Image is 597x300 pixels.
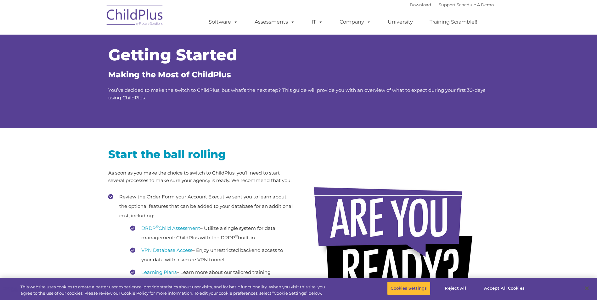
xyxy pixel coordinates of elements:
[387,282,430,295] button: Cookies Settings
[439,2,455,7] a: Support
[410,2,494,7] font: |
[202,16,244,28] a: Software
[104,0,166,32] img: ChildPlus by Procare Solutions
[108,169,294,184] p: As soon as you make the choice to switch to ChildPlus, you’ll need to start several processes to ...
[130,246,294,264] li: – Enjoy unrestricted backend access to your data with a secure VPN tunnel.
[333,16,377,28] a: Company
[481,282,528,295] button: Accept All Cookies
[423,16,483,28] a: Training Scramble!!
[410,2,431,7] a: Download
[305,16,329,28] a: IT
[130,224,294,242] li: – Utilize a single system for data management: ChildPlus with the DRDP built-in.
[235,234,238,238] sup: ©
[20,284,328,296] div: This website uses cookies to create a better user experience, provide statistics about user visit...
[108,87,485,101] span: You’ve decided to make the switch to ChildPlus, but what’s the next step? This guide will provide...
[580,281,594,295] button: Close
[248,16,301,28] a: Assessments
[436,282,475,295] button: Reject All
[141,225,200,231] a: DRDP©Child Assessment
[457,2,494,7] a: Schedule A Demo
[141,247,192,253] a: VPN Database Access
[156,225,159,229] sup: ©
[108,45,237,64] span: Getting Started
[108,70,231,79] span: Making the Most of ChildPlus
[381,16,419,28] a: University
[108,147,294,161] h2: Start the ball rolling
[141,269,177,275] a: Learning Plans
